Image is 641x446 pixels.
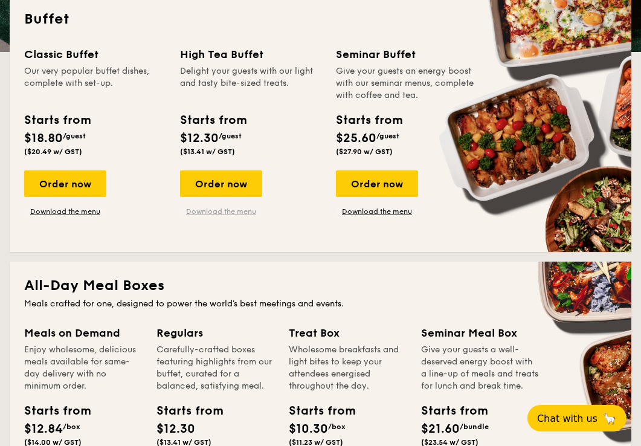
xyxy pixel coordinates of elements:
[289,344,407,392] div: Wholesome breakfasts and light bites to keep your attendees energised throughout the day.
[180,170,262,197] div: Order now
[24,111,90,129] div: Starts from
[336,131,376,146] span: $25.60
[156,325,274,341] div: Regulars
[289,422,328,436] span: $10.30
[219,132,242,140] span: /guest
[289,325,407,341] div: Treat Box
[24,422,63,436] span: $12.84
[421,344,539,392] div: Give your guests a well-deserved energy boost with a line-up of meals and treats for lunch and br...
[537,413,598,424] span: Chat with us
[376,132,399,140] span: /guest
[180,65,321,102] div: Delight your guests with our light and tasty bite-sized treats.
[63,132,86,140] span: /guest
[602,412,617,425] span: 🦙
[180,111,246,129] div: Starts from
[24,207,106,216] a: Download the menu
[421,422,460,436] span: $21.60
[24,131,63,146] span: $18.80
[328,422,346,431] span: /box
[460,422,489,431] span: /bundle
[156,344,274,392] div: Carefully-crafted boxes featuring highlights from our buffet, curated for a balanced, satisfying ...
[336,207,418,216] a: Download the menu
[24,147,82,156] span: ($20.49 w/ GST)
[336,111,402,129] div: Starts from
[156,422,195,436] span: $12.30
[180,46,321,63] div: High Tea Buffet
[24,298,617,310] div: Meals crafted for one, designed to power the world's best meetings and events.
[180,131,219,146] span: $12.30
[156,402,211,420] div: Starts from
[336,46,477,63] div: Seminar Buffet
[24,325,142,341] div: Meals on Demand
[421,325,539,341] div: Seminar Meal Box
[527,405,627,431] button: Chat with us🦙
[180,207,262,216] a: Download the menu
[24,170,106,197] div: Order now
[24,344,142,392] div: Enjoy wholesome, delicious meals available for same-day delivery with no minimum order.
[24,402,79,420] div: Starts from
[421,402,475,420] div: Starts from
[63,422,80,431] span: /box
[24,276,617,296] h2: All-Day Meal Boxes
[24,46,166,63] div: Classic Buffet
[336,170,418,197] div: Order now
[336,147,393,156] span: ($27.90 w/ GST)
[289,402,343,420] div: Starts from
[24,10,617,29] h2: Buffet
[180,147,235,156] span: ($13.41 w/ GST)
[24,65,166,102] div: Our very popular buffet dishes, complete with set-up.
[336,65,477,102] div: Give your guests an energy boost with our seminar menus, complete with coffee and tea.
